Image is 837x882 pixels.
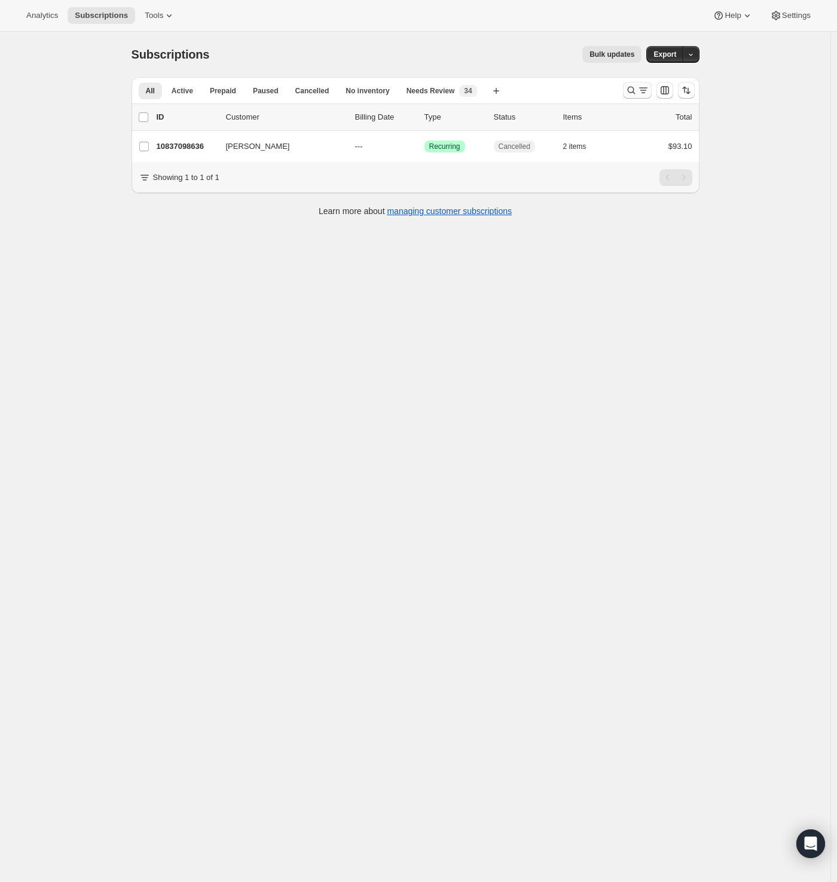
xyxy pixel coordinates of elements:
div: Items [563,111,623,123]
nav: Pagination [659,169,692,186]
button: Export [646,46,683,63]
span: No inventory [346,86,389,96]
span: Subscriptions [75,11,128,20]
span: Recurring [429,142,460,151]
button: Search and filter results [623,82,652,99]
p: Customer [226,111,346,123]
span: [PERSON_NAME] [226,141,290,152]
div: 10837098636[PERSON_NAME]---SuccessRecurringCancelled2 items$93.10 [157,138,692,155]
a: managing customer subscriptions [387,206,512,216]
span: All [146,86,155,96]
button: Bulk updates [582,46,642,63]
button: Sort the results [678,82,695,99]
span: Prepaid [210,86,236,96]
p: Billing Date [355,111,415,123]
p: ID [157,111,216,123]
span: Cancelled [499,142,530,151]
span: Active [172,86,193,96]
div: Type [424,111,484,123]
p: Learn more about [319,205,512,217]
button: Settings [763,7,818,24]
span: Subscriptions [132,48,210,61]
span: Cancelled [295,86,329,96]
span: Settings [782,11,811,20]
span: Tools [145,11,163,20]
button: 2 items [563,138,600,155]
div: IDCustomerBilling DateTypeStatusItemsTotal [157,111,692,123]
button: Subscriptions [68,7,135,24]
span: 34 [464,86,472,96]
span: --- [355,142,363,151]
button: Analytics [19,7,65,24]
span: $93.10 [668,142,692,151]
p: 10837098636 [157,141,216,152]
button: Tools [138,7,182,24]
button: Create new view [487,83,506,99]
p: Showing 1 to 1 of 1 [153,172,219,184]
button: Help [705,7,760,24]
button: [PERSON_NAME] [219,137,338,156]
span: Help [725,11,741,20]
p: Status [494,111,554,123]
span: Analytics [26,11,58,20]
div: Open Intercom Messenger [796,829,825,858]
span: Paused [253,86,279,96]
button: Customize table column order and visibility [656,82,673,99]
span: Bulk updates [589,50,634,59]
p: Total [676,111,692,123]
span: Export [653,50,676,59]
span: Needs Review [407,86,455,96]
span: 2 items [563,142,586,151]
